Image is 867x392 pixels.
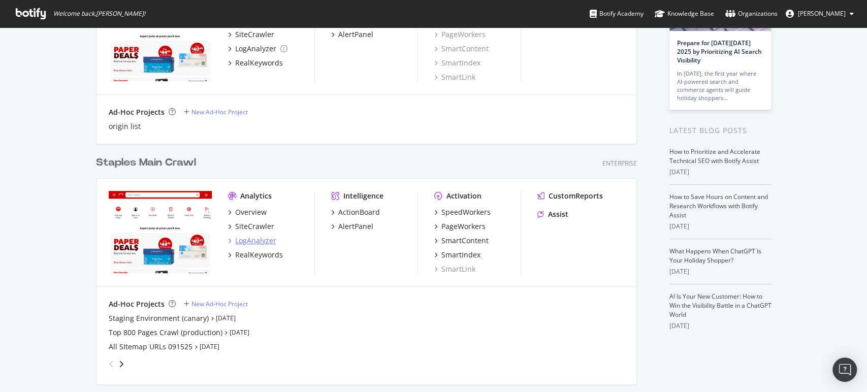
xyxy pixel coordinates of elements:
[53,10,145,18] span: Welcome back, [PERSON_NAME] !
[109,342,192,352] a: All SItemap URLs 091525
[537,209,568,219] a: Assist
[331,221,373,232] a: AlertPanel
[669,247,761,265] a: What Happens When ChatGPT Is Your Holiday Shopper?
[669,292,772,319] a: AI Is Your New Customer: How to Win the Visibility Battle in a ChatGPT World
[434,250,480,260] a: SmartIndex
[240,191,272,201] div: Analytics
[669,192,768,219] a: How to Save Hours on Content and Research Workflows with Botify Assist
[537,191,603,201] a: CustomReports
[118,359,125,369] div: angle-right
[669,222,772,231] div: [DATE]
[441,236,489,246] div: SmartContent
[331,29,373,40] a: AlertPanel
[331,207,380,217] a: ActionBoard
[338,207,380,217] div: ActionBoard
[216,314,236,322] a: [DATE]
[96,155,196,170] div: Staples Main Crawl
[109,191,212,273] img: staples.com
[96,155,200,170] a: Staples Main Crawl
[228,207,267,217] a: Overview
[105,356,118,372] div: angle-left
[441,221,486,232] div: PageWorkers
[184,300,248,308] a: New Ad-Hoc Project
[549,191,603,201] div: CustomReports
[590,9,644,19] div: Botify Academy
[446,191,481,201] div: Activation
[235,58,283,68] div: RealKeywords
[669,321,772,331] div: [DATE]
[235,44,276,54] div: LogAnalyzer
[434,221,486,232] a: PageWorkers
[669,125,772,136] div: Latest Blog Posts
[725,9,778,19] div: Organizations
[548,209,568,219] div: Assist
[235,207,267,217] div: Overview
[434,264,475,274] a: SmartLink
[434,44,489,54] a: SmartContent
[228,44,287,54] a: LogAnalyzer
[798,9,846,18] span: Taylor Brantley
[669,147,760,165] a: How to Prioritize and Accelerate Technical SEO with Botify Assist
[669,168,772,177] div: [DATE]
[109,313,209,323] a: Staging Environment (canary)
[230,328,249,337] a: [DATE]
[669,267,772,276] div: [DATE]
[191,108,248,116] div: New Ad-Hoc Project
[338,221,373,232] div: AlertPanel
[434,58,480,68] a: SmartIndex
[235,29,274,40] div: SiteCrawler
[778,6,862,22] button: [PERSON_NAME]
[434,236,489,246] a: SmartContent
[434,72,475,82] a: SmartLink
[235,250,283,260] div: RealKeywords
[184,108,248,116] a: New Ad-Hoc Project
[200,342,219,351] a: [DATE]
[677,70,763,102] div: In [DATE], the first year where AI-powered search and commerce agents will guide holiday shoppers…
[235,221,274,232] div: SiteCrawler
[228,29,274,40] a: SiteCrawler
[602,159,637,168] div: Enterprise
[235,236,276,246] div: LogAnalyzer
[228,58,283,68] a: RealKeywords
[109,299,165,309] div: Ad-Hoc Projects
[228,250,283,260] a: RealKeywords
[338,29,373,40] div: AlertPanel
[655,9,714,19] div: Knowledge Base
[109,107,165,117] div: Ad-Hoc Projects
[434,29,486,40] a: PageWorkers
[191,300,248,308] div: New Ad-Hoc Project
[677,39,762,64] a: Prepare for [DATE][DATE] 2025 by Prioritizing AI Search Visibility
[228,236,276,246] a: LogAnalyzer
[343,191,383,201] div: Intelligence
[441,207,491,217] div: SpeedWorkers
[832,357,857,382] div: Open Intercom Messenger
[228,221,274,232] a: SiteCrawler
[109,328,222,338] a: Top 800 Pages Crawl (production)
[109,121,141,132] a: origin list
[434,207,491,217] a: SpeedWorkers
[441,250,480,260] div: SmartIndex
